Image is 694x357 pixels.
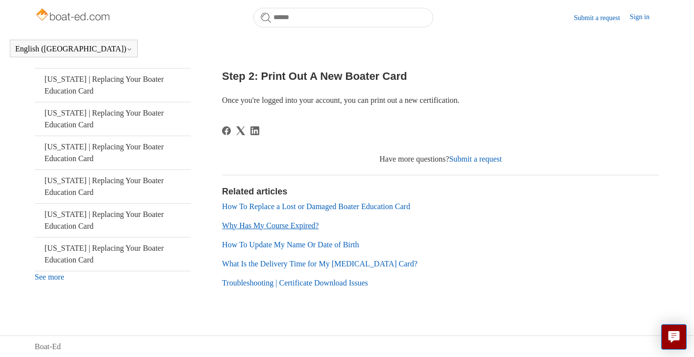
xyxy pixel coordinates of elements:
[630,12,659,24] a: Sign in
[35,69,191,102] a: [US_STATE] | Replacing Your Boater Education Card
[222,221,319,230] a: Why Has My Course Expired?
[236,126,245,135] a: X Corp
[35,341,61,353] a: Boat-Ed
[449,155,502,163] a: Submit a request
[35,238,191,271] a: [US_STATE] | Replacing Your Boater Education Card
[15,45,132,53] button: English ([GEOGRAPHIC_DATA])
[250,126,259,135] a: LinkedIn
[222,185,659,198] h2: Related articles
[661,324,687,350] button: Live chat
[35,6,113,25] img: Boat-Ed Help Center home page
[222,126,231,135] a: Facebook
[35,273,64,281] a: See more
[253,8,433,27] input: Search
[35,170,191,203] a: [US_STATE] | Replacing Your Boater Education Card
[222,68,659,85] h2: Step 2: Print Out A New Boater Card
[222,126,231,135] svg: Share this page on Facebook
[35,102,191,136] a: [US_STATE] | Replacing Your Boater Education Card
[35,204,191,237] a: [US_STATE] | Replacing Your Boater Education Card
[222,279,368,287] a: Troubleshooting | Certificate Download Issues
[222,153,659,165] div: Have more questions?
[250,126,259,135] svg: Share this page on LinkedIn
[222,240,359,249] a: How To Update My Name Or Date of Birth
[236,126,245,135] svg: Share this page on X Corp
[222,260,418,268] a: What Is the Delivery Time for My [MEDICAL_DATA] Card?
[35,136,191,169] a: [US_STATE] | Replacing Your Boater Education Card
[574,13,630,23] a: Submit a request
[222,94,659,107] p: Once you're logged into your account, you can print out a new certification.
[222,202,410,211] a: How To Replace a Lost or Damaged Boater Education Card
